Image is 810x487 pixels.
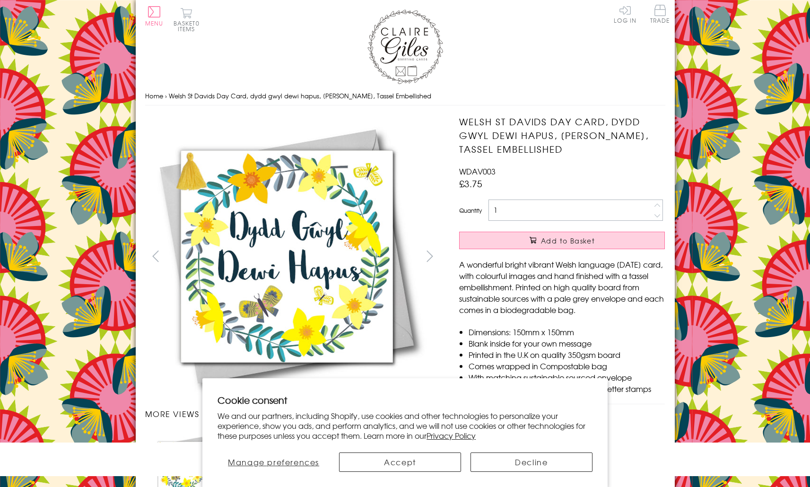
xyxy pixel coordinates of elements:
[650,5,670,23] span: Trade
[469,372,665,383] li: With matching sustainable sourced envelope
[469,338,665,349] li: Blank inside for your own message
[419,245,440,267] button: next
[459,232,665,249] button: Add to Basket
[145,408,441,419] h3: More views
[145,6,164,26] button: Menu
[174,8,200,32] button: Basket0 items
[218,411,592,440] p: We and our partners, including Shopify, use cookies and other technologies to personalize your ex...
[469,326,665,338] li: Dimensions: 150mm x 150mm
[145,87,665,106] nav: breadcrumbs
[218,393,592,407] h2: Cookie consent
[145,245,166,267] button: prev
[469,349,665,360] li: Printed in the U.K on quality 350gsm board
[459,115,665,156] h1: Welsh St Davids Day Card, dydd gwyl dewi hapus, [PERSON_NAME], Tassel Embellished
[367,9,443,84] img: Claire Giles Greetings Cards
[165,91,167,100] span: ›
[650,5,670,25] a: Trade
[440,115,724,399] img: Welsh St Davids Day Card, dydd gwyl dewi hapus, Daffodil, Tassel Embellished
[459,259,665,315] p: A wonderful bright vibrant Welsh language [DATE] card, with colourful images and hand finished wi...
[228,456,319,468] span: Manage preferences
[459,165,496,177] span: WDAV003
[469,360,665,372] li: Comes wrapped in Compostable bag
[470,452,592,472] button: Decline
[218,452,330,472] button: Manage preferences
[614,5,636,23] a: Log In
[145,19,164,27] span: Menu
[178,19,200,33] span: 0 items
[169,91,431,100] span: Welsh St Davids Day Card, dydd gwyl dewi hapus, [PERSON_NAME], Tassel Embellished
[145,115,428,398] img: Welsh St Davids Day Card, dydd gwyl dewi hapus, Daffodil, Tassel Embellished
[427,430,476,441] a: Privacy Policy
[339,452,461,472] button: Accept
[459,206,482,215] label: Quantity
[145,91,163,100] a: Home
[459,177,482,190] span: £3.75
[541,236,595,245] span: Add to Basket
